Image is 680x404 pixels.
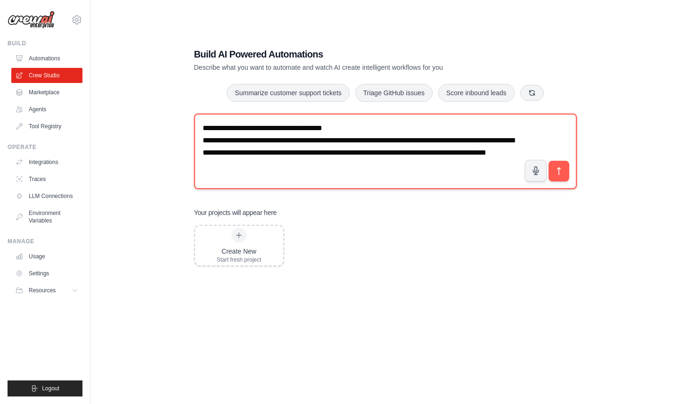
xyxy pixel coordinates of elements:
a: Marketplace [11,85,82,100]
button: Get new suggestions [520,85,544,101]
button: Summarize customer support tickets [227,84,349,102]
h3: Your projects will appear here [194,208,277,217]
div: Manage [8,238,82,245]
a: Environment Variables [11,206,82,228]
h1: Build AI Powered Automations [194,48,511,61]
button: Triage GitHub issues [355,84,433,102]
a: Settings [11,266,82,281]
div: Operate [8,143,82,151]
span: Logout [42,385,59,392]
a: Usage [11,249,82,264]
button: Resources [11,283,82,298]
iframe: Chat Widget [633,359,680,404]
a: Crew Studio [11,68,82,83]
a: Traces [11,172,82,187]
div: Build [8,40,82,47]
span: Resources [29,287,56,294]
a: Tool Registry [11,119,82,134]
button: Click to speak your automation idea [525,160,547,181]
a: Automations [11,51,82,66]
p: Describe what you want to automate and watch AI create intelligent workflows for you [194,63,511,72]
button: Score inbound leads [438,84,515,102]
a: LLM Connections [11,189,82,204]
a: Integrations [11,155,82,170]
div: Create New [217,247,262,256]
button: Logout [8,380,82,396]
a: Agents [11,102,82,117]
img: Logo [8,11,55,29]
div: Start fresh project [217,256,262,264]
